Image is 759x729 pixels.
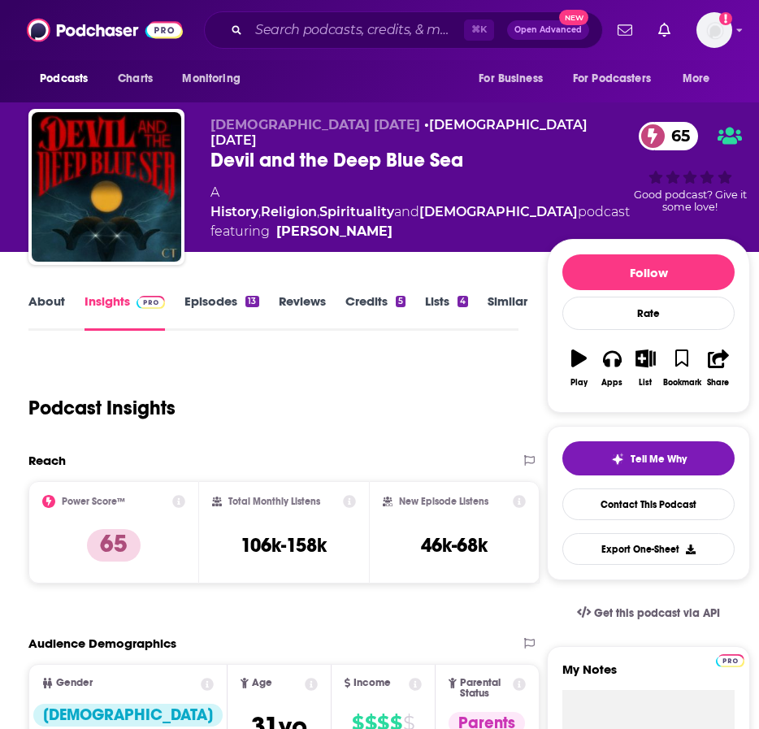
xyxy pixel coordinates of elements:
[458,296,468,307] div: 4
[252,678,272,688] span: Age
[228,496,320,507] h2: Total Monthly Listens
[245,296,258,307] div: 13
[630,117,750,218] div: 65Good podcast? Give it some love!
[696,12,732,48] span: Logged in as shcarlos
[258,204,261,219] span: ,
[56,678,93,688] span: Gender
[279,293,326,331] a: Reviews
[639,378,652,388] div: List
[662,339,702,397] button: Bookmark
[562,339,596,397] button: Play
[594,606,720,620] span: Get this podcast via API
[460,678,510,699] span: Parental Status
[570,378,588,388] div: Play
[696,12,732,48] img: User Profile
[663,378,701,388] div: Bookmark
[631,453,687,466] span: Tell Me Why
[634,189,747,213] span: Good podcast? Give it some love!
[345,293,406,331] a: Credits5
[28,636,176,651] h2: Audience Demographics
[716,654,744,667] img: Podchaser Pro
[210,222,630,241] span: featuring
[683,67,710,90] span: More
[655,122,698,150] span: 65
[399,496,488,507] h2: New Episode Listens
[719,12,732,25] svg: Add a profile image
[514,26,582,34] span: Open Advanced
[611,16,639,44] a: Show notifications dropdown
[707,378,729,388] div: Share
[276,222,393,241] a: Mike Cosper
[210,117,588,148] span: •
[28,396,176,420] h1: Podcast Insights
[87,529,141,562] p: 65
[562,297,735,330] div: Rate
[137,296,165,309] img: Podchaser Pro
[204,11,603,49] div: Search podcasts, credits, & more...
[596,339,629,397] button: Apps
[507,20,589,40] button: Open AdvancedNew
[261,204,317,219] a: Religion
[696,12,732,48] button: Show profile menu
[611,453,624,466] img: tell me why sparkle
[573,67,651,90] span: For Podcasters
[562,63,674,94] button: open menu
[562,254,735,290] button: Follow
[488,293,527,331] a: Similar
[62,496,125,507] h2: Power Score™
[210,117,420,132] span: [DEMOGRAPHIC_DATA] [DATE]
[107,63,163,94] a: Charts
[241,533,327,558] h3: 106k-158k
[317,204,319,219] span: ,
[184,293,258,331] a: Episodes13
[32,112,181,262] img: Devil and the Deep Blue Sea
[601,378,622,388] div: Apps
[40,67,88,90] span: Podcasts
[671,63,731,94] button: open menu
[464,20,494,41] span: ⌘ K
[562,662,735,690] label: My Notes
[171,63,261,94] button: open menu
[396,296,406,307] div: 5
[28,453,66,468] h2: Reach
[28,63,109,94] button: open menu
[210,117,588,148] a: [DEMOGRAPHIC_DATA] [DATE]
[702,339,735,397] button: Share
[210,204,258,219] a: History
[629,339,662,397] button: List
[394,204,419,219] span: and
[562,533,735,565] button: Export One-Sheet
[319,204,394,219] a: Spirituality
[562,441,735,475] button: tell me why sparkleTell Me Why
[419,204,578,219] a: [DEMOGRAPHIC_DATA]
[559,10,588,25] span: New
[249,17,464,43] input: Search podcasts, credits, & more...
[27,15,183,46] img: Podchaser - Follow, Share and Rate Podcasts
[716,652,744,667] a: Pro website
[562,488,735,520] a: Contact This Podcast
[479,67,543,90] span: For Business
[118,67,153,90] span: Charts
[639,122,698,150] a: 65
[33,704,223,727] div: [DEMOGRAPHIC_DATA]
[353,678,391,688] span: Income
[210,183,630,241] div: A podcast
[467,63,563,94] button: open menu
[652,16,677,44] a: Show notifications dropdown
[182,67,240,90] span: Monitoring
[85,293,165,331] a: InsightsPodchaser Pro
[425,293,468,331] a: Lists4
[28,293,65,331] a: About
[421,533,488,558] h3: 46k-68k
[564,593,733,633] a: Get this podcast via API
